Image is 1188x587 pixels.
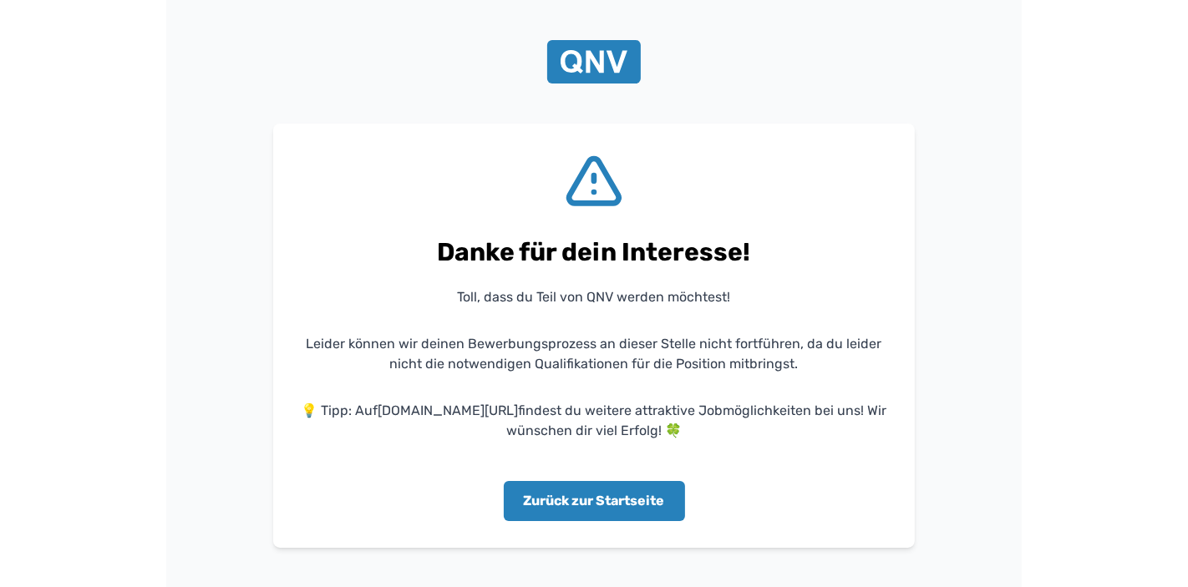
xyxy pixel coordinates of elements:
[300,334,888,374] p: Leider können wir deinen Bewerbungsprozess an dieser Stelle nicht fortführen, da du leider nicht ...
[504,481,685,521] button: Zurück zur Startseite
[300,237,888,267] h1: Danke für dein Interesse!
[561,50,627,73] img: QNV Logo
[378,402,519,418] a: [DOMAIN_NAME][URL]
[300,287,888,307] p: Toll, dass du Teil von QNV werden möchtest!
[300,401,888,441] p: 💡 Tipp: Auf findest du weitere attraktive Jobmöglichkeiten bei uns! Wir wünschen dir viel Erfolg! 🍀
